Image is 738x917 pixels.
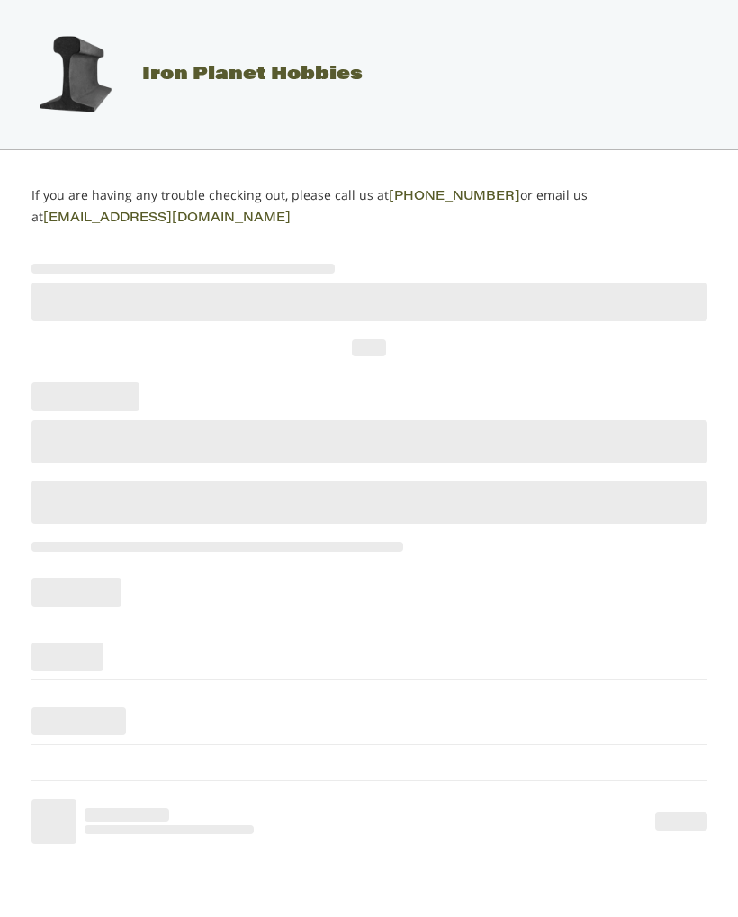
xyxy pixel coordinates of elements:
[31,185,707,229] p: If you are having any trouble checking out, please call us at or email us at
[43,212,291,225] a: [EMAIL_ADDRESS][DOMAIN_NAME]
[142,66,363,84] span: Iron Planet Hobbies
[12,66,363,84] a: Iron Planet Hobbies
[389,191,520,203] a: [PHONE_NUMBER]
[30,30,120,120] img: Iron Planet Hobbies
